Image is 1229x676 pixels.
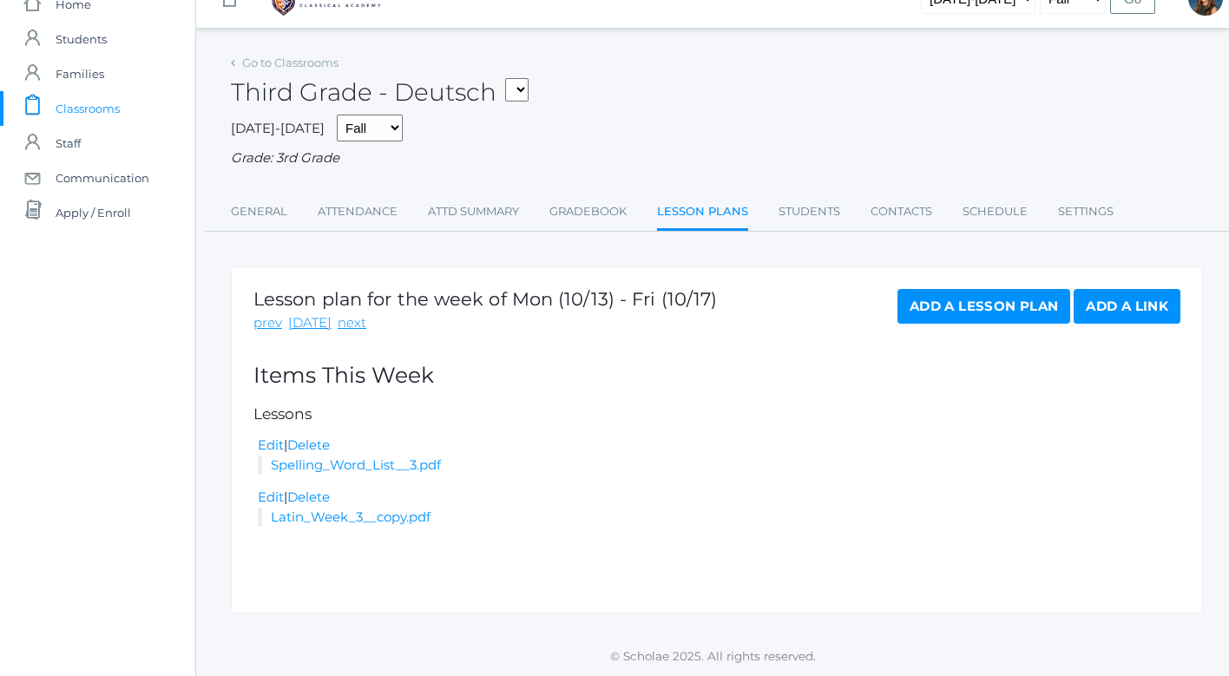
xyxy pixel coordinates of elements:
[56,56,104,91] span: Families
[963,194,1028,229] a: Schedule
[271,456,441,473] a: Spelling_Word_List__3.pdf
[231,79,529,106] h2: Third Grade - Deutsch
[196,647,1229,665] p: © Scholae 2025. All rights reserved.
[657,194,748,232] a: Lesson Plans
[1058,194,1114,229] a: Settings
[242,56,338,69] a: Go to Classrooms
[271,509,430,525] a: Latin_Week_3__copy.pdf
[56,22,107,56] span: Students
[549,194,627,229] a: Gradebook
[56,126,81,161] span: Staff
[56,161,149,195] span: Communication
[1074,289,1180,324] a: Add a Link
[253,406,1180,423] h5: Lessons
[56,195,131,230] span: Apply / Enroll
[338,313,366,333] a: next
[288,313,332,333] a: [DATE]
[897,289,1070,324] a: Add a Lesson Plan
[231,148,1203,168] div: Grade: 3rd Grade
[231,194,287,229] a: General
[779,194,840,229] a: Students
[258,488,1180,508] div: |
[56,91,120,126] span: Classrooms
[258,489,284,505] a: Edit
[318,194,398,229] a: Attendance
[258,436,1180,456] div: |
[231,120,325,136] span: [DATE]-[DATE]
[253,313,282,333] a: prev
[253,364,1180,388] h2: Items This Week
[287,489,330,505] a: Delete
[871,194,932,229] a: Contacts
[287,436,330,453] a: Delete
[428,194,519,229] a: Attd Summary
[258,436,284,453] a: Edit
[253,289,717,309] h1: Lesson plan for the week of Mon (10/13) - Fri (10/17)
